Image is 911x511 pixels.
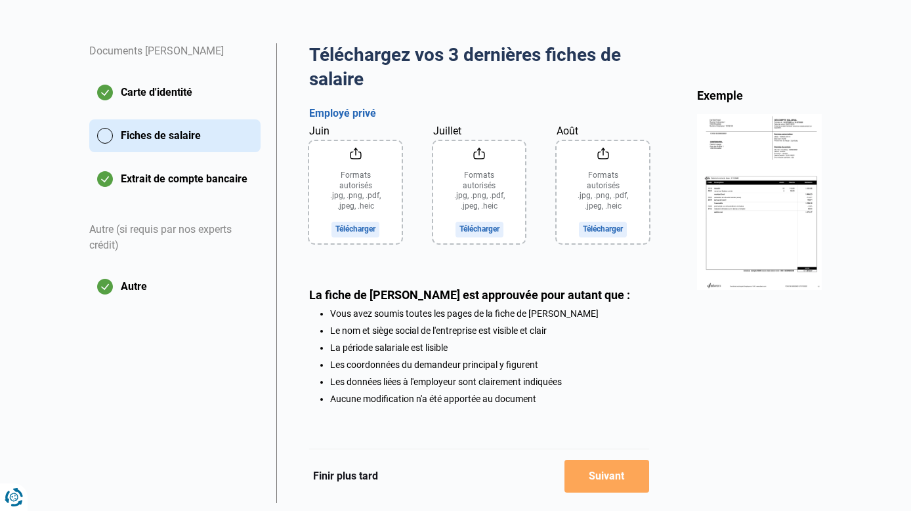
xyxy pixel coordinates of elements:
[433,123,461,139] label: Juillet
[697,88,822,103] div: Exemple
[89,163,261,195] button: Extrait de compte bancaire
[330,308,649,319] li: Vous avez soumis toutes les pages de la fiche de [PERSON_NAME]
[309,107,649,121] h3: Employé privé
[309,468,382,485] button: Finir plus tard
[330,377,649,387] li: Les données liées à l'employeur sont clairement indiquées
[89,270,261,303] button: Autre
[330,325,649,336] li: Le nom et siège social de l'entreprise est visible et clair
[697,114,822,291] img: income
[89,76,261,109] button: Carte d'identité
[330,394,649,404] li: Aucune modification n'a été apportée au document
[89,43,261,76] div: Documents [PERSON_NAME]
[89,119,261,152] button: Fiches de salaire
[330,359,649,370] li: Les coordonnées du demandeur principal y figurent
[564,460,649,493] button: Suivant
[330,342,649,353] li: La période salariale est lisible
[309,288,649,302] div: La fiche de [PERSON_NAME] est approuvée pour autant que :
[557,123,578,139] label: Août
[309,43,649,91] h2: Téléchargez vos 3 dernières fiches de salaire
[89,206,261,270] div: Autre (si requis par nos experts crédit)
[309,123,329,139] label: Juin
